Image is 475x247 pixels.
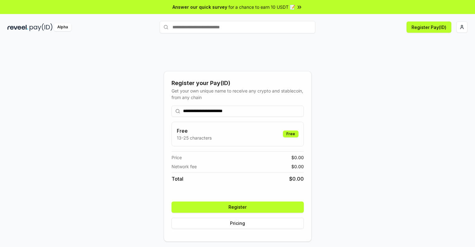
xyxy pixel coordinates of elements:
[54,23,71,31] div: Alpha
[7,23,28,31] img: reveel_dark
[289,175,304,183] span: $ 0.00
[177,135,212,141] p: 13-25 characters
[291,163,304,170] span: $ 0.00
[172,4,227,10] span: Answer our quick survey
[172,88,304,101] div: Get your own unique name to receive any crypto and stablecoin, from any chain
[291,154,304,161] span: $ 0.00
[172,218,304,229] button: Pricing
[30,23,53,31] img: pay_id
[172,154,182,161] span: Price
[172,79,304,88] div: Register your Pay(ID)
[177,127,212,135] h3: Free
[283,131,299,137] div: Free
[172,175,183,183] span: Total
[172,202,304,213] button: Register
[407,21,451,33] button: Register Pay(ID)
[172,163,197,170] span: Network fee
[228,4,295,10] span: for a chance to earn 10 USDT 📝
